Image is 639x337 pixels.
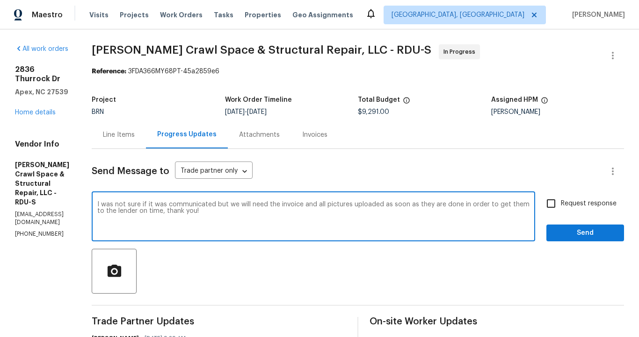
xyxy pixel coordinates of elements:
h2: 2836 Thurrock Dr [15,65,69,84]
span: Trade Partner Updates [92,317,346,326]
a: All work orders [15,46,68,52]
div: Progress Updates [157,130,217,139]
span: [PERSON_NAME] [568,10,625,20]
h5: Apex, NC 27539 [15,87,69,97]
span: Properties [245,10,281,20]
div: 3FDA366MY68PT-45a2859e6 [92,67,624,76]
span: [DATE] [247,109,267,115]
h5: Work Order Timeline [225,97,292,103]
p: [PHONE_NUMBER] [15,230,69,238]
span: Tasks [214,12,233,18]
p: [EMAIL_ADDRESS][DOMAIN_NAME] [15,211,69,226]
span: Maestro [32,10,63,20]
h4: Vendor Info [15,140,69,149]
div: Line Items [103,130,135,140]
span: - [225,109,267,115]
span: Visits [89,10,109,20]
span: Send [554,227,617,239]
span: On-site Worker Updates [370,317,624,326]
span: Send Message to [92,167,169,176]
span: [PERSON_NAME] Crawl Space & Structural Repair, LLC - RDU-S [92,44,431,56]
div: Trade partner only [175,164,253,179]
span: [GEOGRAPHIC_DATA], [GEOGRAPHIC_DATA] [392,10,524,20]
textarea: I was not sure if it was communicated but we will need the invoice and all pictures uploaded as s... [97,201,530,234]
h5: Assigned HPM [491,97,538,103]
span: The total cost of line items that have been proposed by Opendoor. This sum includes line items th... [403,97,410,109]
span: [DATE] [225,109,245,115]
button: Send [546,225,624,242]
span: Geo Assignments [292,10,353,20]
span: Work Orders [160,10,203,20]
span: $9,291.00 [358,109,389,115]
h5: Total Budget [358,97,400,103]
span: In Progress [443,47,479,56]
b: Reference: [92,68,126,75]
div: Invoices [302,130,327,140]
div: [PERSON_NAME] [491,109,624,115]
div: Attachments [239,130,280,140]
span: BRN [92,109,104,115]
span: Request response [561,199,617,209]
h5: Project [92,97,116,103]
h5: [PERSON_NAME] Crawl Space & Structural Repair, LLC - RDU-S [15,160,69,207]
a: Home details [15,109,56,116]
span: Projects [120,10,149,20]
span: The hpm assigned to this work order. [541,97,548,109]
